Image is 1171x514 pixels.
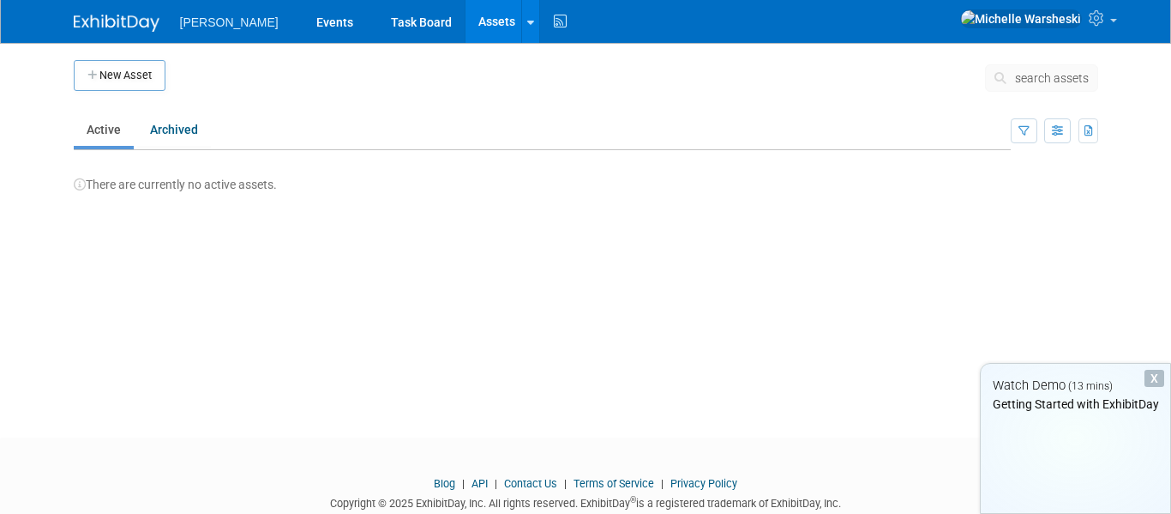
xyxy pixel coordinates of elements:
[1068,380,1113,392] span: (13 mins)
[1015,71,1089,85] span: search assets
[434,477,455,490] a: Blog
[490,477,501,490] span: |
[458,477,469,490] span: |
[981,377,1170,395] div: Watch Demo
[657,477,668,490] span: |
[560,477,571,490] span: |
[1144,370,1164,387] div: Dismiss
[670,477,737,490] a: Privacy Policy
[74,60,165,91] button: New Asset
[985,64,1098,92] button: search assets
[180,15,279,29] span: [PERSON_NAME]
[74,15,159,32] img: ExhibitDay
[960,9,1082,28] img: Michelle Warsheski
[137,113,211,146] a: Archived
[504,477,557,490] a: Contact Us
[74,113,134,146] a: Active
[74,159,1098,193] div: There are currently no active assets.
[471,477,488,490] a: API
[630,495,636,505] sup: ®
[573,477,654,490] a: Terms of Service
[981,396,1170,413] div: Getting Started with ExhibitDay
